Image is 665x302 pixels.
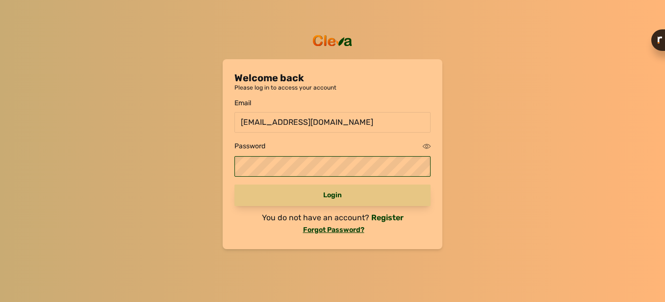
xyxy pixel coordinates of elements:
[262,212,369,224] p: You do not have an account?
[369,213,404,222] a: Register
[234,141,265,151] div: Password
[234,185,431,206] div: Login
[234,98,431,108] div: Email
[234,71,431,85] p: Welcome back
[234,85,431,91] p: Please log in to access your account
[311,34,354,47] img: cleva_logo.png
[301,226,364,234] a: Forgot Password?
